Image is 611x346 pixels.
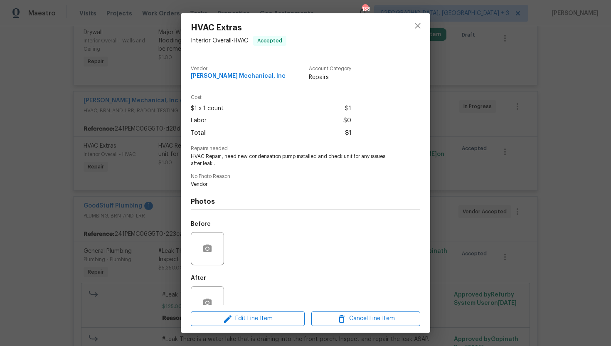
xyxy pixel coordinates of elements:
[191,146,420,151] span: Repairs needed
[191,66,286,72] span: Vendor
[191,153,397,167] span: HVAC Repair , need new condensation pump installed and check unit for any issues after leak .
[345,103,351,115] span: $1
[309,66,351,72] span: Account Category
[314,314,418,324] span: Cancel Line Item
[191,95,351,100] span: Cost
[191,38,248,44] span: Interior Overall - HVAC
[191,103,224,115] span: $1 x 1 count
[191,174,420,179] span: No Photo Reason
[191,221,211,227] h5: Before
[345,127,351,139] span: $1
[408,16,428,36] button: close
[191,181,397,188] span: Vendor
[191,115,207,127] span: Labor
[311,311,420,326] button: Cancel Line Item
[191,73,286,79] span: [PERSON_NAME] Mechanical, Inc
[309,73,351,82] span: Repairs
[191,198,420,206] h4: Photos
[193,314,302,324] span: Edit Line Item
[191,311,305,326] button: Edit Line Item
[254,37,286,45] span: Accepted
[191,275,206,281] h5: After
[343,115,351,127] span: $0
[191,23,286,32] span: HVAC Extras
[362,5,368,13] div: 138
[191,127,206,139] span: Total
